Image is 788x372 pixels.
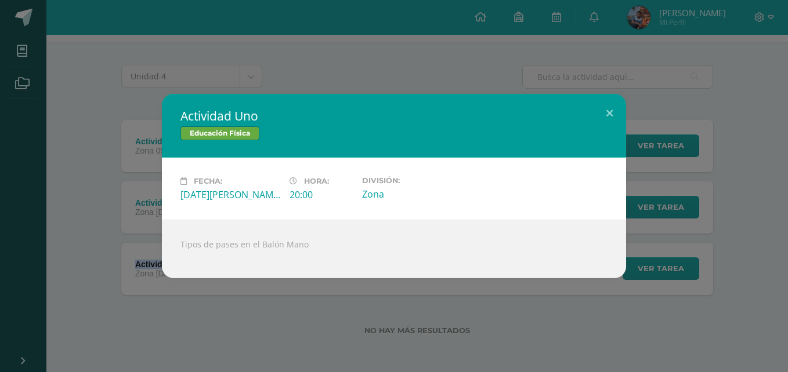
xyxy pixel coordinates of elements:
[180,108,608,124] h2: Actividad Uno
[290,188,353,201] div: 20:00
[180,126,259,140] span: Educación Física
[304,177,329,185] span: Hora:
[194,177,222,185] span: Fecha:
[362,188,462,200] div: Zona
[162,220,626,278] div: Tipos de pases en el Balón Mano
[593,94,626,133] button: Close (Esc)
[180,188,280,201] div: [DATE][PERSON_NAME]
[362,176,462,185] label: División:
